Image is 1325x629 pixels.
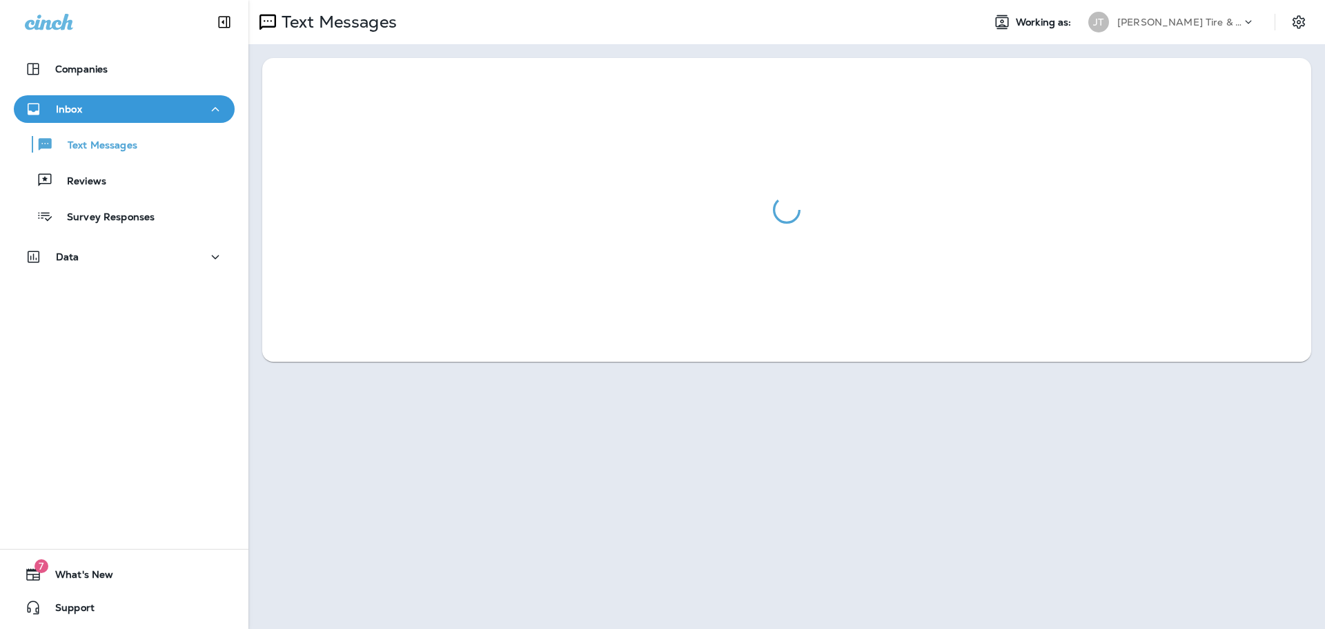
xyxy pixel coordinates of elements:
[14,95,235,123] button: Inbox
[14,243,235,271] button: Data
[56,104,82,115] p: Inbox
[14,594,235,621] button: Support
[14,561,235,588] button: 7What's New
[53,211,155,224] p: Survey Responses
[276,12,397,32] p: Text Messages
[35,559,48,573] span: 7
[1117,17,1241,28] p: [PERSON_NAME] Tire & Auto
[41,602,95,619] span: Support
[1016,17,1074,28] span: Working as:
[14,166,235,195] button: Reviews
[55,64,108,75] p: Companies
[56,251,79,262] p: Data
[14,130,235,159] button: Text Messages
[1286,10,1311,35] button: Settings
[41,569,113,586] span: What's New
[14,55,235,83] button: Companies
[53,175,106,188] p: Reviews
[1088,12,1109,32] div: JT
[14,202,235,231] button: Survey Responses
[205,8,244,36] button: Collapse Sidebar
[54,139,137,153] p: Text Messages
